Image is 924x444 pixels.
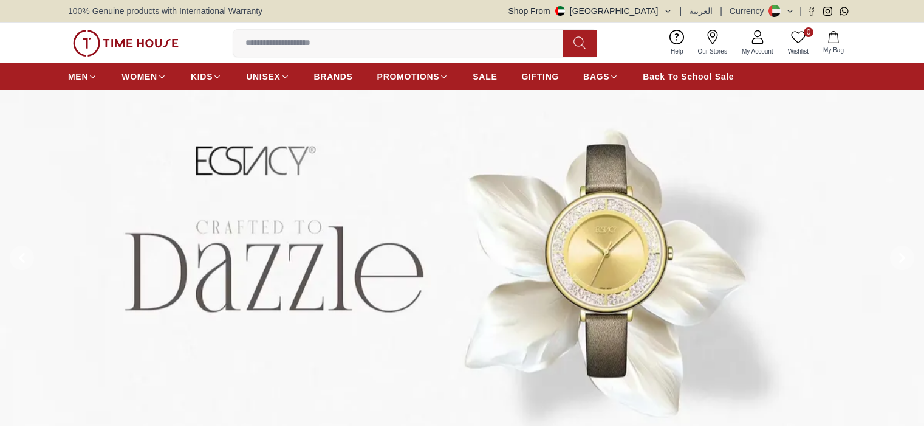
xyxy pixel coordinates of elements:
span: Wishlist [783,47,813,56]
span: WOMEN [121,71,157,83]
span: Back To School Sale [643,71,734,83]
span: GIFTING [521,71,559,83]
span: | [799,5,802,17]
a: 0Wishlist [781,27,816,58]
span: MEN [68,71,88,83]
span: BAGS [583,71,609,83]
span: Help [666,47,688,56]
span: My Account [737,47,778,56]
a: UNISEX [246,66,289,88]
a: Back To School Sale [643,66,734,88]
span: BRANDS [314,71,353,83]
a: Help [663,27,691,58]
span: Our Stores [693,47,732,56]
a: GIFTING [521,66,559,88]
a: WOMEN [121,66,166,88]
a: BRANDS [314,66,353,88]
div: Currency [730,5,769,17]
a: MEN [68,66,97,88]
a: BAGS [583,66,618,88]
span: My Bag [818,46,849,55]
a: KIDS [191,66,222,88]
a: Instagram [823,7,832,16]
a: PROMOTIONS [377,66,449,88]
span: UNISEX [246,71,280,83]
img: United Arab Emirates [555,6,565,16]
span: 0 [804,27,813,37]
span: PROMOTIONS [377,71,440,83]
a: Whatsapp [840,7,849,16]
button: My Bag [816,29,851,57]
a: Our Stores [691,27,734,58]
span: SALE [473,71,497,83]
button: العربية [689,5,713,17]
button: Shop From[GEOGRAPHIC_DATA] [508,5,672,17]
span: 100% Genuine products with International Warranty [68,5,262,17]
span: | [720,5,722,17]
span: | [680,5,682,17]
a: SALE [473,66,497,88]
span: KIDS [191,71,213,83]
a: Facebook [807,7,816,16]
img: ... [73,30,179,57]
